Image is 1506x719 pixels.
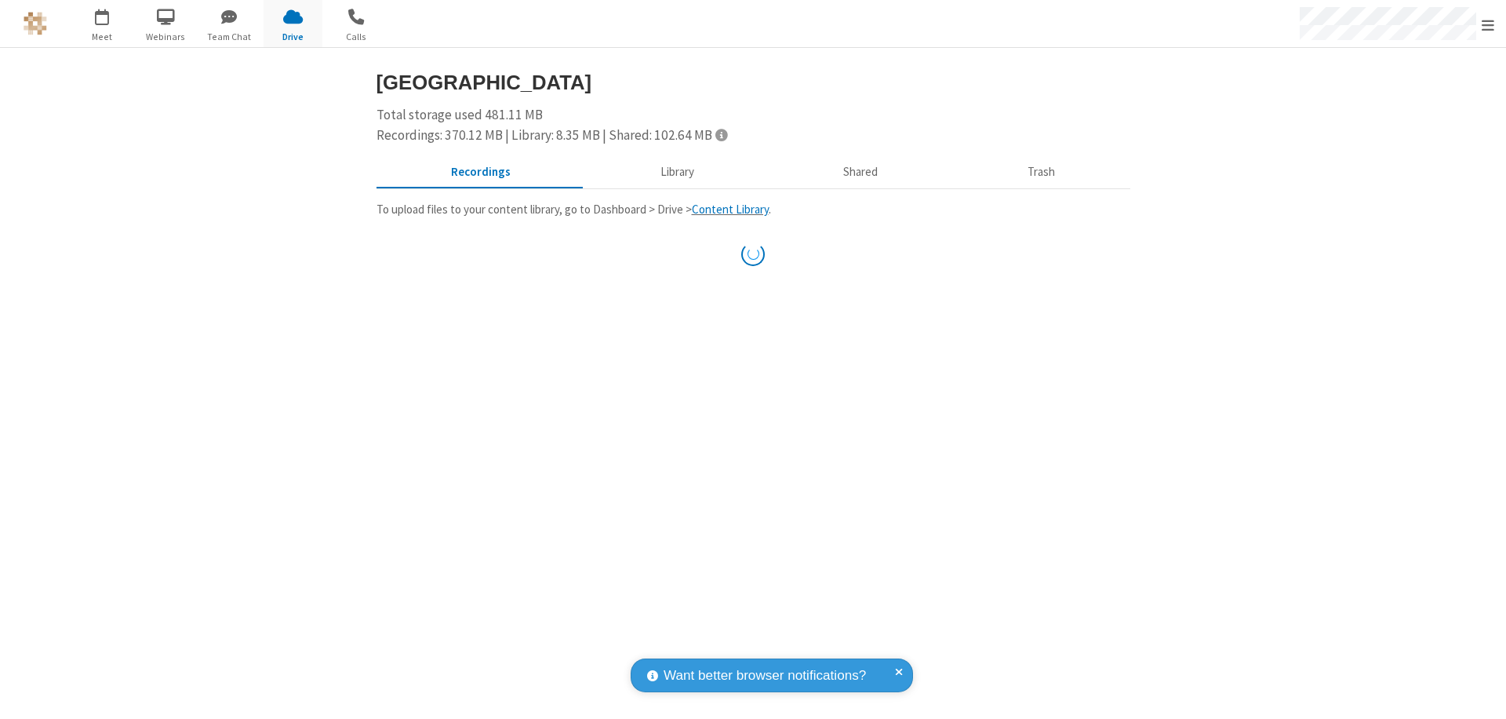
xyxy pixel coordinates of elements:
img: QA Selenium DO NOT DELETE OR CHANGE [24,12,47,35]
span: Webinars [136,30,195,44]
div: Recordings: 370.12 MB | Library: 8.35 MB | Shared: 102.64 MB [376,126,1130,146]
p: To upload files to your content library, go to Dashboard > Drive > . [376,201,1130,219]
button: Recorded meetings [376,158,586,188]
button: Trash [953,158,1130,188]
span: Want better browser notifications? [664,666,866,686]
span: Meet [73,30,132,44]
div: Total storage used 481.11 MB [376,105,1130,145]
button: Shared during meetings [769,158,953,188]
button: Content library [585,158,769,188]
span: Totals displayed include files that have been moved to the trash. [715,128,727,141]
span: Team Chat [200,30,259,44]
a: Content Library [692,202,769,217]
h3: [GEOGRAPHIC_DATA] [376,71,1130,93]
iframe: Chat [1467,678,1494,708]
span: Drive [264,30,322,44]
span: Calls [327,30,386,44]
